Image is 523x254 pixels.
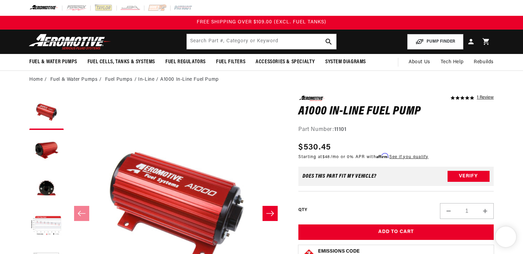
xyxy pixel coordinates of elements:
span: Rebuilds [474,58,494,66]
a: About Us [403,54,435,70]
button: Load image 1 in gallery view [29,96,64,130]
span: System Diagrams [325,58,366,66]
summary: Tech Help [435,54,469,70]
summary: Fuel Cells, Tanks & Systems [82,54,160,70]
a: 1 reviews [477,96,494,100]
summary: System Diagrams [320,54,371,70]
label: QTY [298,207,307,213]
button: Load image 3 in gallery view [29,171,64,206]
span: $530.45 [298,141,331,154]
nav: breadcrumbs [29,76,494,84]
a: See if you qualify - Learn more about Affirm Financing (opens in modal) [389,155,428,159]
li: In-Line [138,76,160,84]
button: Load image 2 in gallery view [29,133,64,168]
button: Add to Cart [298,224,494,240]
li: A1000 In-Line Fuel Pump [160,76,219,84]
h1: A1000 In-Line Fuel Pump [298,106,494,117]
button: Load image 4 in gallery view [29,209,64,243]
summary: Fuel Regulators [160,54,211,70]
button: Verify [448,171,490,182]
p: Starting at /mo or 0% APR with . [298,154,428,160]
span: About Us [409,59,430,65]
strong: 11101 [334,127,347,132]
summary: Fuel & Water Pumps [24,54,82,70]
span: Tech Help [441,58,463,66]
a: Home [29,76,43,84]
summary: Fuel Filters [211,54,250,70]
span: Fuel Regulators [165,58,206,66]
button: Slide left [74,206,89,221]
summary: Rebuilds [469,54,499,70]
span: FREE SHIPPING OVER $109.00 (EXCL. FUEL TANKS) [197,20,326,25]
button: Slide right [263,206,278,221]
span: Accessories & Specialty [256,58,315,66]
div: Does This part fit My vehicle? [302,174,377,179]
button: PUMP FINDER [407,34,463,49]
span: Fuel & Water Pumps [29,58,77,66]
div: Part Number: [298,125,494,134]
span: $48 [322,155,330,159]
input: Search by Part Number, Category or Keyword [187,34,336,49]
a: Fuel & Water Pumps [50,76,98,84]
img: Aeromotive [27,34,113,50]
a: Fuel Pumps [105,76,133,84]
strong: Emissions Code [318,249,360,254]
span: Affirm [376,153,388,158]
span: Fuel Filters [216,58,245,66]
button: search button [321,34,336,49]
summary: Accessories & Specialty [250,54,320,70]
span: Fuel Cells, Tanks & Systems [88,58,155,66]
